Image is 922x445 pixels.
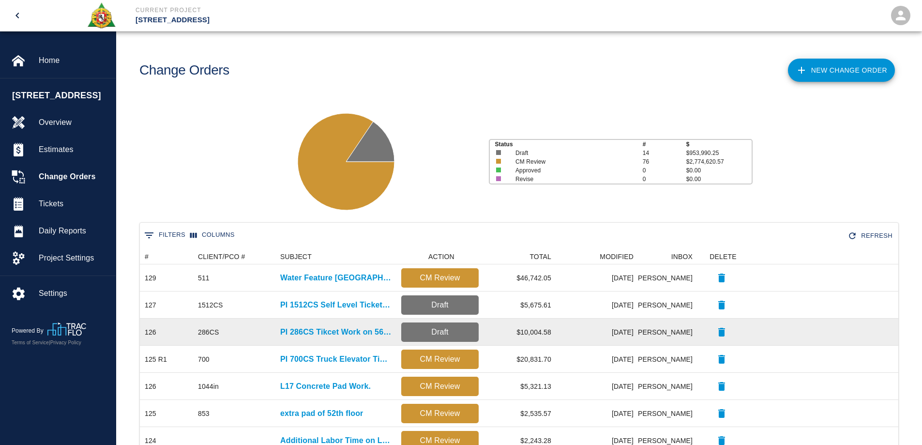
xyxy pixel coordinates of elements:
div: 700 [198,354,210,364]
div: ACTION [428,249,454,264]
div: DELETE [697,249,746,264]
div: 1044in [198,382,219,391]
a: Privacy Policy [50,340,81,345]
p: $2,774,620.57 [686,157,752,166]
div: $20,831.70 [484,346,556,373]
div: SUBJECT [280,249,312,264]
div: [PERSON_NAME] [638,346,697,373]
div: MODIFIED [600,249,634,264]
span: Home [39,55,108,66]
h1: Change Orders [139,62,229,78]
p: Draft [515,149,630,157]
p: $953,990.25 [686,149,752,157]
div: 511 [198,273,210,283]
p: Current Project [136,6,514,15]
p: Draft [405,326,475,338]
img: TracFlo [47,322,86,336]
div: $10,004.58 [484,319,556,346]
p: Draft [405,299,475,311]
div: [DATE] [556,346,638,373]
p: $0.00 [686,175,752,184]
div: 286CS [198,327,219,337]
div: [PERSON_NAME] [638,292,697,319]
a: L17 Concrete Pad Work. [280,381,371,392]
div: 129 [145,273,156,283]
div: # [145,249,149,264]
div: $5,321.13 [484,373,556,400]
div: 126 [145,382,156,391]
div: TOTAL [529,249,551,264]
div: [DATE] [556,373,638,400]
span: [STREET_ADDRESS] [12,89,111,102]
div: DELETE [710,249,736,264]
div: CLIENT/PCO # [193,249,275,264]
p: 14 [643,149,686,157]
div: $5,675.61 [484,292,556,319]
p: [STREET_ADDRESS] [136,15,514,26]
div: 1512CS [198,300,223,310]
div: $46,742.05 [484,264,556,292]
p: CM Review [515,157,630,166]
button: Select columns [188,228,237,243]
p: CM Review [405,408,475,419]
a: PI 1512CS Self Level Ticket Work [280,299,392,311]
p: # [643,140,686,149]
button: Show filters [142,228,188,243]
a: PI 286CS Tikcet Work on 56th floor. [280,326,392,338]
iframe: Chat Widget [874,399,922,445]
div: 125 R1 [145,354,167,364]
a: Water Feature [GEOGRAPHIC_DATA]. [280,272,392,284]
div: # [140,249,193,264]
div: [PERSON_NAME] [638,264,697,292]
button: Refresh [846,228,896,245]
button: open drawer [6,4,29,27]
span: Overview [39,117,108,128]
span: Daily Reports [39,225,108,237]
div: 125 [145,409,156,418]
div: [PERSON_NAME] [638,373,697,400]
span: Project Settings [39,252,108,264]
div: ACTION [396,249,484,264]
p: Status [495,140,642,149]
div: [PERSON_NAME] [638,400,697,427]
div: SUBJECT [275,249,396,264]
p: 0 [643,175,686,184]
div: [DATE] [556,264,638,292]
div: Refresh the list [846,228,896,245]
p: Revise [515,175,630,184]
span: Estimates [39,144,108,155]
div: 126 [145,327,156,337]
p: CM Review [405,272,475,284]
div: [DATE] [556,319,638,346]
div: [DATE] [556,400,638,427]
p: CM Review [405,381,475,392]
p: CM Review [405,353,475,365]
p: 0 [643,166,686,175]
div: TOTAL [484,249,556,264]
div: INBOX [638,249,697,264]
p: 76 [643,157,686,166]
p: $0.00 [686,166,752,175]
div: [PERSON_NAME] [638,319,697,346]
p: Approved [515,166,630,175]
div: MODIFIED [556,249,638,264]
span: Change Orders [39,171,108,183]
p: $ [686,140,752,149]
div: 853 [198,409,210,418]
div: INBOX [671,249,693,264]
a: Terms of Service [12,340,49,345]
a: PI 700CS Truck Elevator Ticket Work [280,353,392,365]
a: extra pad of 52th floor [280,408,363,419]
a: New Change Order [788,59,895,82]
div: [DATE] [556,292,638,319]
div: $2,535.57 [484,400,556,427]
div: CLIENT/PCO # [198,249,245,264]
p: Powered By [12,326,47,335]
img: Roger & Sons Concrete [87,2,116,29]
span: Settings [39,288,108,299]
